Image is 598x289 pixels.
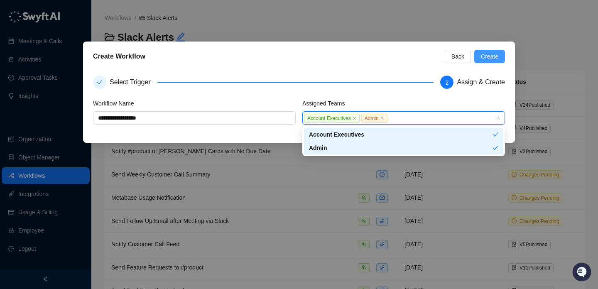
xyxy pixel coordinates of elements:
[28,83,105,90] div: We're available if you need us!
[445,79,448,86] span: 2
[445,50,471,63] button: Back
[8,117,15,124] div: 📚
[380,116,384,120] span: close
[37,117,44,124] div: 📶
[304,114,360,123] span: Account Executives
[28,75,136,83] div: Start new chat
[493,132,498,137] span: check
[34,113,67,128] a: 📶Status
[8,8,25,25] img: Swyft AI
[304,128,503,141] div: Account Executives
[451,52,464,61] span: Back
[8,75,23,90] img: 5124521997842_fc6d7dfcefe973c2e489_88.png
[304,141,503,154] div: Admin
[93,51,145,61] h5: Create Workflow
[457,76,505,89] div: Assign & Create
[5,113,34,128] a: 📚Docs
[46,116,64,125] span: Status
[474,50,505,63] button: Create
[141,78,151,88] button: Start new chat
[8,47,151,60] h2: How can we help?
[110,76,157,89] div: Select Trigger
[481,52,498,61] span: Create
[302,99,350,108] label: Assigned Teams
[309,130,493,139] div: Account Executives
[571,262,594,284] iframe: Open customer support
[309,143,493,152] div: Admin
[8,33,151,47] p: Welcome 👋
[93,99,140,108] label: Workflow Name
[83,137,100,143] span: Pylon
[97,79,103,85] span: check
[17,116,31,125] span: Docs
[59,136,100,143] a: Powered byPylon
[361,114,387,123] span: Admin
[493,145,498,151] span: check
[352,116,356,120] span: close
